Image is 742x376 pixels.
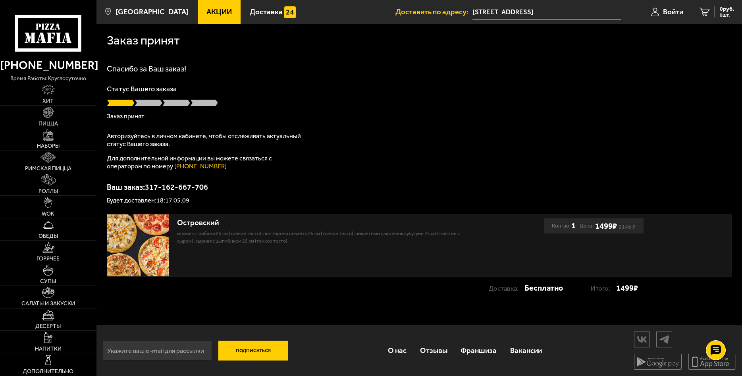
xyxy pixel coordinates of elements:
a: О нас [381,338,413,363]
a: Вакансии [503,338,549,363]
h1: Спасибо за Ваш заказ! [107,65,731,73]
span: WOK [42,211,54,217]
span: Войти [663,8,683,16]
span: Цена: [580,218,594,233]
span: Напитки [35,346,62,352]
a: Отзывы [413,338,454,363]
img: 15daf4d41897b9f0e9f617042186c801.svg [284,6,296,18]
span: Горячее [37,256,60,262]
p: Доставка: [489,281,524,296]
input: Укажите ваш e-mail для рассылки [103,341,212,361]
span: Обеды [39,233,58,239]
span: [GEOGRAPHIC_DATA] [116,8,189,16]
span: Санкт-Петербург, Софийская улица, 33к2 [472,5,621,19]
span: Супы [40,279,56,284]
span: 0 шт. [720,13,734,17]
img: vk [634,332,649,346]
span: 0 руб. [720,6,734,12]
button: Подписаться [218,341,288,361]
p: Авторизуйтесь в личном кабинете, чтобы отслеживать актуальный статус Вашего заказа. [107,132,305,148]
strong: Бесплатно [524,281,563,295]
a: [PHONE_NUMBER] [174,162,227,170]
span: Хит [42,98,54,104]
p: Ваш заказ: 317-162-667-706 [107,183,731,191]
span: Роллы [39,189,58,194]
span: Доставка [250,8,283,16]
p: Для дополнительной информации вы можете связаться с оператором по номеру [107,154,305,170]
p: Итого: [591,281,616,296]
span: Дополнительно [23,369,73,374]
strong: 1499 ₽ [616,281,638,295]
span: Десерты [35,324,61,329]
span: Акции [206,8,232,16]
div: Островский [177,218,470,228]
img: tg [657,332,672,346]
p: Мясная с грибами 25 см (тонкое тесто), Пепперони Пиканто 25 см (тонкое тесто), Пикантный цыплёнок... [177,229,470,245]
b: 1499 ₽ [595,221,617,231]
b: 1 [571,218,576,233]
span: Доставить по адресу: [395,8,472,16]
span: Салаты и закуски [21,301,75,307]
span: Наборы [37,143,60,149]
span: Римская пицца [25,166,71,172]
input: Ваш адрес доставки [472,5,621,19]
p: Будет доставлен: 18:17 05.09 [107,197,731,204]
div: Кол-во: [552,218,576,233]
p: Заказ принят [107,113,731,120]
s: 2146 ₽ [619,225,636,229]
span: Пицца [39,121,58,127]
a: Франшиза [454,338,504,363]
h1: Заказ принят [107,34,180,46]
p: Статус Вашего заказа [107,85,731,93]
